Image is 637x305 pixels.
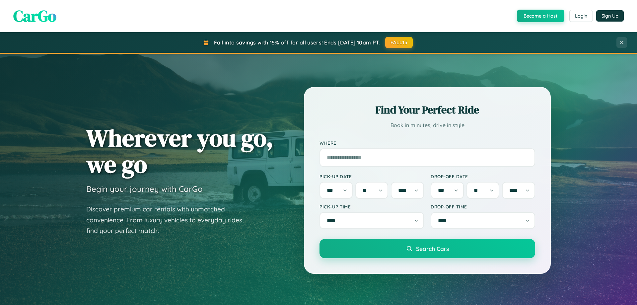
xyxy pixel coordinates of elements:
span: CarGo [13,5,56,27]
label: Drop-off Time [431,204,535,209]
label: Pick-up Date [319,174,424,179]
button: Login [569,10,593,22]
h3: Begin your journey with CarGo [86,184,203,194]
label: Drop-off Date [431,174,535,179]
h1: Wherever you go, we go [86,125,273,177]
button: Become a Host [517,10,564,22]
p: Book in minutes, drive in style [319,120,535,130]
button: FALL15 [385,37,413,48]
button: Sign Up [596,10,624,22]
span: Fall into savings with 15% off for all users! Ends [DATE] 10am PT. [214,39,380,46]
label: Pick-up Time [319,204,424,209]
label: Where [319,140,535,146]
button: Search Cars [319,239,535,258]
p: Discover premium car rentals with unmatched convenience. From luxury vehicles to everyday rides, ... [86,204,252,236]
h2: Find Your Perfect Ride [319,103,535,117]
span: Search Cars [416,245,449,252]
